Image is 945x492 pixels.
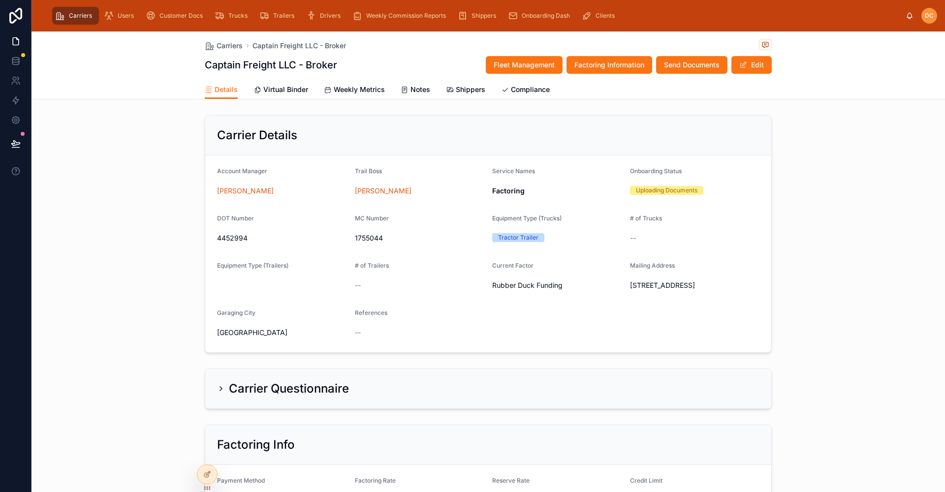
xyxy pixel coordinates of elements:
[205,58,337,72] h1: Captain Freight LLC - Broker
[492,186,525,195] strong: Factoring
[324,81,385,100] a: Weekly Metrics
[143,7,210,25] a: Customer Docs
[630,280,760,290] span: [STREET_ADDRESS]
[630,233,636,243] span: --
[205,41,243,51] a: Carriers
[217,477,265,484] span: Payment Method
[456,85,485,94] span: Shippers
[349,7,453,25] a: Weekly Commission Reports
[410,85,430,94] span: Notes
[731,56,772,74] button: Edit
[579,7,622,25] a: Clients
[355,262,389,269] span: # of Trailers
[492,167,535,175] span: Service Names
[630,477,662,484] span: Credit Limit
[217,233,347,243] span: 4452994
[494,60,555,70] span: Fleet Management
[925,12,934,20] span: DC
[511,85,550,94] span: Compliance
[664,60,720,70] span: Send Documents
[492,477,530,484] span: Reserve Rate
[505,7,577,25] a: Onboarding Dash
[217,437,295,453] h2: Factoring Info
[492,215,562,222] span: Equipment Type (Trucks)
[205,81,238,99] a: Details
[217,309,255,316] span: Garaging City
[215,85,238,94] span: Details
[256,7,301,25] a: Trailers
[472,12,496,20] span: Shippers
[501,81,550,100] a: Compliance
[229,381,349,397] h2: Carrier Questionnaire
[355,215,389,222] span: MC Number
[522,12,570,20] span: Onboarding Dash
[47,5,906,27] div: scrollable content
[217,167,267,175] span: Account Manager
[217,41,243,51] span: Carriers
[217,127,297,143] h2: Carrier Details
[263,85,308,94] span: Virtual Binder
[118,12,134,20] span: Users
[320,12,341,20] span: Drivers
[567,56,652,74] button: Factoring Information
[498,233,538,242] div: Tractor Trailer
[446,81,485,100] a: Shippers
[217,328,347,338] span: [GEOGRAPHIC_DATA]
[401,81,430,100] a: Notes
[355,477,396,484] span: Factoring Rate
[52,7,99,25] a: Carriers
[253,81,308,100] a: Virtual Binder
[212,7,254,25] a: Trucks
[217,186,274,196] a: [PERSON_NAME]
[455,7,503,25] a: Shippers
[217,215,254,222] span: DOT Number
[303,7,347,25] a: Drivers
[355,167,382,175] span: Trail Boss
[596,12,615,20] span: Clients
[366,12,446,20] span: Weekly Commission Reports
[217,262,288,269] span: Equipment Type (Trailers)
[69,12,92,20] span: Carriers
[636,186,697,195] div: Uploading Documents
[486,56,563,74] button: Fleet Management
[492,262,534,269] span: Current Factor
[159,12,203,20] span: Customer Docs
[630,167,682,175] span: Onboarding Status
[355,280,361,290] span: --
[574,60,644,70] span: Factoring Information
[101,7,141,25] a: Users
[630,215,662,222] span: # of Trucks
[273,12,294,20] span: Trailers
[228,12,248,20] span: Trucks
[355,233,485,243] span: 1755044
[334,85,385,94] span: Weekly Metrics
[355,309,387,316] span: References
[252,41,346,51] a: Captain Freight LLC - Broker
[355,186,411,196] a: [PERSON_NAME]
[355,328,361,338] span: --
[630,262,675,269] span: Mailing Address
[492,280,622,290] span: Rubber Duck Funding
[656,56,727,74] button: Send Documents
